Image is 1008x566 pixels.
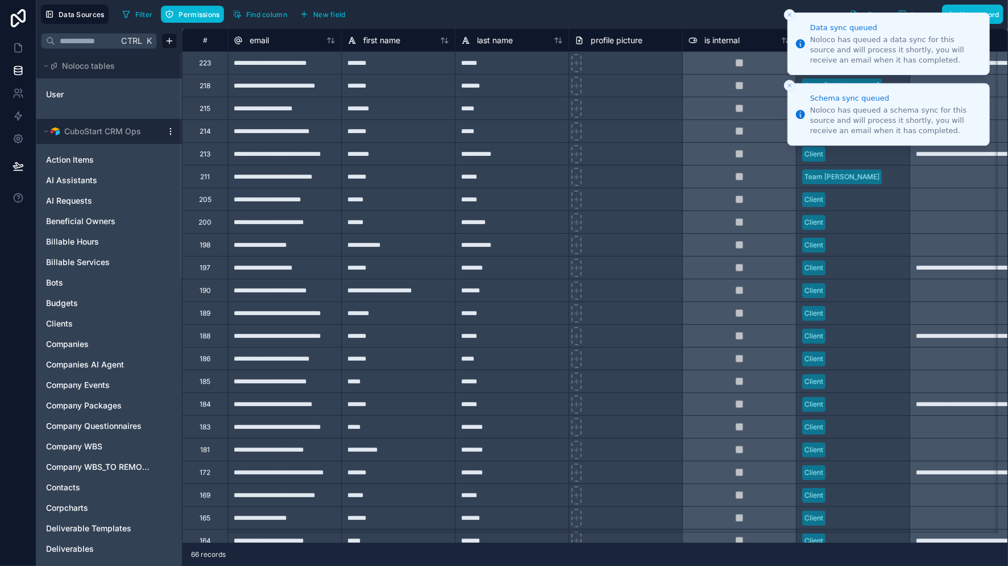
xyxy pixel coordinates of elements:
span: Companies [46,338,89,350]
div: Client [804,263,823,273]
div: Client [804,490,823,501]
span: first name [363,35,400,46]
span: last name [477,35,513,46]
div: Contacts [41,478,177,497]
a: Company WBS [46,441,150,452]
div: 211 [200,172,210,181]
span: Contacts [46,482,80,493]
button: Data Sources [41,5,109,24]
button: New field [296,6,350,23]
a: Clients [46,318,150,329]
div: Budgets [41,294,177,312]
div: Client [804,445,823,455]
div: AI Requests [41,192,177,210]
span: Data Sources [59,10,105,19]
div: 183 [200,423,210,432]
span: Budgets [46,298,78,309]
div: Client [804,286,823,296]
div: 181 [200,445,210,455]
span: User [46,89,64,100]
button: Close toast [784,9,795,20]
a: Contacts [46,482,150,493]
div: Client [804,468,823,478]
div: # [191,36,219,44]
div: Company Events [41,376,177,394]
span: Ctrl [120,34,143,48]
div: 197 [200,263,210,272]
div: Company Questionnaires [41,417,177,435]
span: Clients [46,318,73,329]
a: AI Requests [46,195,150,206]
a: Billable Services [46,257,150,268]
span: Billable Services [46,257,110,268]
div: Bots [41,274,177,292]
a: Corpcharts [46,502,150,514]
div: Client [804,536,823,546]
div: Client [804,195,823,205]
div: 205 [199,195,211,204]
a: Billable Hours [46,236,150,247]
span: Company Events [46,379,110,391]
span: Billable Hours [46,236,99,247]
div: Client [804,377,823,387]
a: Company Questionnaires [46,420,150,432]
span: Company Packages [46,400,122,411]
button: Permissions [161,6,223,23]
button: Noloco tables [41,58,171,74]
div: Beneficial Owners [41,212,177,230]
span: CuboStart CRM Ops [64,126,141,137]
a: Companies AI Agent [46,359,150,370]
div: Action Items [41,151,177,169]
span: profile picture [591,35,642,46]
div: 213 [200,150,210,159]
button: Filter [118,6,157,23]
a: Company Events [46,379,150,391]
div: Data sync queued [810,22,980,34]
span: Company WBS_TO REMOVE [46,461,150,473]
span: Filter [135,10,153,19]
div: Team [PERSON_NAME] [804,172,880,182]
span: Find column [246,10,287,19]
div: Client [804,217,823,228]
div: 165 [200,514,210,523]
div: Client [804,422,823,432]
div: Billable Services [41,253,177,271]
div: 186 [200,354,210,363]
span: is internal [704,35,740,46]
a: Beneficial Owners [46,216,150,227]
div: 188 [200,332,210,341]
div: 198 [200,241,210,250]
div: Client [804,240,823,250]
div: Company Packages [41,396,177,415]
div: 190 [200,286,211,295]
span: Company WBS [46,441,102,452]
div: Deliverables [41,540,177,558]
div: Client [804,331,823,341]
span: Noloco tables [62,60,115,72]
div: Schema sync queued [810,93,980,104]
div: 218 [200,81,210,90]
div: Corpcharts [41,499,177,517]
a: Permissions [161,6,228,23]
div: Company WBS [41,437,177,456]
span: email [250,35,269,46]
div: Billable Hours [41,233,177,251]
a: Companies [46,338,150,350]
span: Deliverable Templates [46,523,131,534]
a: User [46,89,138,100]
img: Airtable Logo [51,127,60,136]
span: Companies AI Agent [46,359,124,370]
div: 214 [200,127,211,136]
div: 164 [200,536,211,546]
a: Budgets [46,298,150,309]
a: Bots [46,277,150,288]
div: Client [804,149,823,159]
div: Deliverable Templates [41,519,177,538]
button: Close toast [784,80,795,91]
div: Noloco has queued a data sync for this source and will process it shortly, you will receive an em... [810,35,980,66]
a: AI Assistants [46,175,150,186]
div: AI Assistants [41,171,177,189]
span: Corpcharts [46,502,88,514]
div: Client [804,399,823,410]
span: Action Items [46,154,94,166]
